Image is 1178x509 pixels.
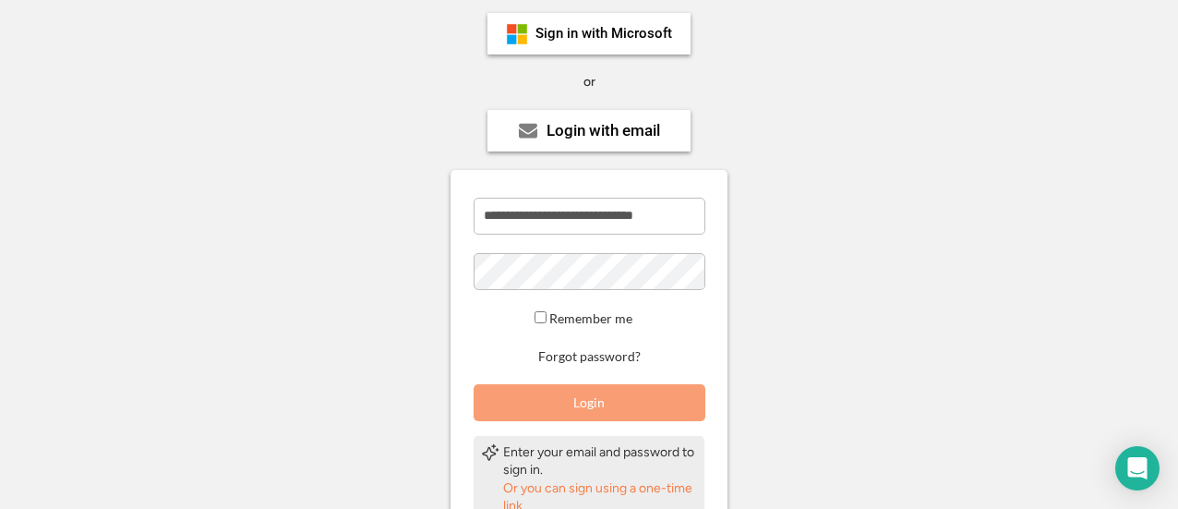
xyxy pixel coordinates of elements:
[506,23,528,45] img: ms-symbollockup_mssymbol_19.png
[549,310,632,326] label: Remember me
[1115,446,1160,491] div: Open Intercom Messenger
[474,384,705,421] button: Login
[547,123,660,139] div: Login with email
[503,443,697,479] div: Enter your email and password to sign in.
[535,348,643,366] button: Forgot password?
[535,27,672,41] div: Sign in with Microsoft
[583,73,595,91] div: or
